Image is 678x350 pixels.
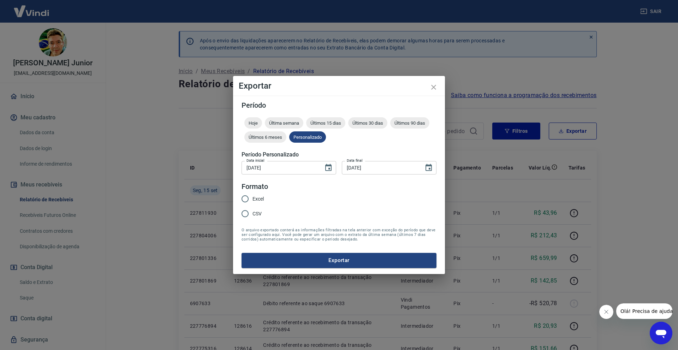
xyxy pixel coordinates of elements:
[306,117,345,129] div: Últimos 15 dias
[342,161,419,174] input: DD/MM/YYYY
[348,120,387,126] span: Últimos 30 dias
[244,135,286,140] span: Últimos 6 meses
[390,117,429,129] div: Últimos 90 dias
[242,161,319,174] input: DD/MM/YYYY
[239,82,439,90] h4: Exportar
[252,210,262,218] span: CSV
[599,305,613,319] iframe: Fechar mensagem
[242,151,436,158] h5: Período Personalizado
[242,253,436,268] button: Exportar
[306,120,345,126] span: Últimos 15 dias
[242,102,436,109] h5: Período
[265,117,303,129] div: Última semana
[321,161,335,175] button: Choose date, selected date is 13 de set de 2025
[4,5,59,11] span: Olá! Precisa de ajuda?
[289,131,326,143] div: Personalizado
[348,117,387,129] div: Últimos 30 dias
[422,161,436,175] button: Choose date, selected date is 15 de set de 2025
[425,79,442,96] button: close
[244,117,262,129] div: Hoje
[650,322,672,344] iframe: Botão para abrir a janela de mensagens
[347,158,363,163] label: Data final
[265,120,303,126] span: Última semana
[242,228,436,242] span: O arquivo exportado conterá as informações filtradas na tela anterior com exceção do período que ...
[244,131,286,143] div: Últimos 6 meses
[390,120,429,126] span: Últimos 90 dias
[616,303,672,319] iframe: Mensagem da empresa
[252,195,264,203] span: Excel
[244,120,262,126] span: Hoje
[242,182,268,192] legend: Formato
[289,135,326,140] span: Personalizado
[246,158,264,163] label: Data inicial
